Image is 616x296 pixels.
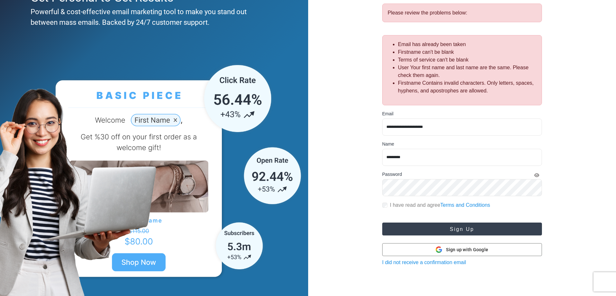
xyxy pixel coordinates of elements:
div: Please review the problems below: [382,4,542,22]
label: I have read and agree [390,201,490,209]
a: I did not receive a confirmation email [382,260,466,265]
label: Email [382,110,393,117]
a: Terms and Conditions [440,202,490,208]
li: Firstname Contains invalid characters. Only letters, spaces, hyphens, and apostrophes are allowed. [398,79,536,95]
label: Password [382,171,402,178]
label: Name [382,141,394,148]
span: Sign up with Google [446,246,488,253]
button: Sign up with Google [382,243,542,256]
button: Sign Up [382,223,542,235]
li: Terms of service can't be blank [398,56,536,64]
li: User Your first name and last name are the same. Please check them again. [398,64,536,79]
li: Email has already been taken [398,41,536,48]
li: Firstname can't be blank [398,48,536,56]
i: Show Password [534,173,539,177]
div: Powerful & cost-effective email marketing tool to make you stand out between mass emails. Backed ... [31,6,274,28]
